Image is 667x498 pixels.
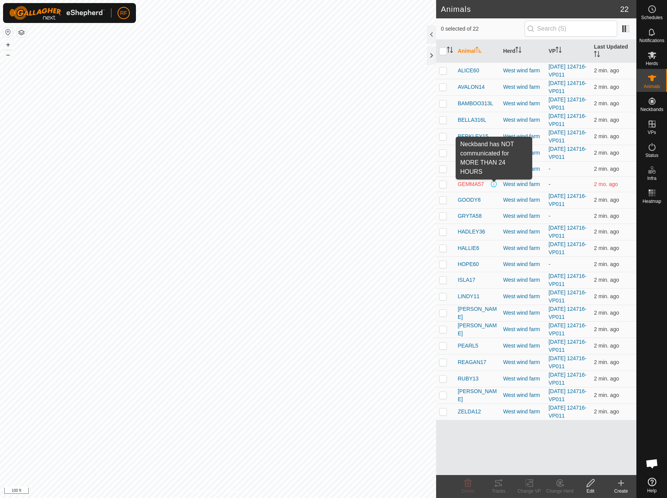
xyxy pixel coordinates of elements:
[594,277,619,283] span: Sep 17, 2025 at 2:52 PM
[642,199,661,204] span: Heatmap
[503,391,543,399] div: West wind farm
[646,61,658,66] span: Herds
[549,339,587,353] a: [DATE] 124716-VP011
[503,149,543,157] div: West wind farm
[549,96,587,111] a: [DATE] 124716-VP011
[549,355,587,369] a: [DATE] 124716-VP011
[549,129,587,144] a: [DATE] 124716-VP011
[476,48,482,54] p-sorticon: Activate to sort
[549,306,587,320] a: [DATE] 124716-VP011
[644,84,660,89] span: Animals
[549,166,551,172] app-display-virtual-paddock-transition: -
[647,488,657,493] span: Help
[549,289,587,304] a: [DATE] 124716-VP011
[647,176,656,181] span: Infra
[503,116,543,124] div: West wind farm
[515,48,522,54] p-sorticon: Activate to sort
[458,180,484,188] span: GEMMA57
[503,342,543,350] div: West wind farm
[556,48,562,54] p-sorticon: Activate to sort
[594,293,619,299] span: Sep 17, 2025 at 2:52 PM
[594,133,619,139] span: Sep 17, 2025 at 2:52 PM
[503,375,543,383] div: West wind farm
[606,488,636,495] div: Create
[458,342,478,350] span: PEARL5
[594,408,619,415] span: Sep 17, 2025 at 2:52 PM
[458,322,497,338] span: [PERSON_NAME]
[9,6,105,20] img: Gallagher Logo
[503,132,543,140] div: West wind farm
[549,388,587,402] a: [DATE] 124716-VP011
[503,325,543,333] div: West wind farm
[594,52,600,58] p-sorticon: Activate to sort
[647,130,656,135] span: VPs
[458,100,493,108] span: BAMBOO313L
[461,488,475,494] span: Delete
[549,193,587,207] a: [DATE] 124716-VP011
[503,83,543,91] div: West wind farm
[458,83,484,91] span: AVALON14
[458,305,497,321] span: [PERSON_NAME]
[503,165,543,173] div: West wind farm
[544,488,575,495] div: Change Herd
[500,40,546,63] th: Herd
[458,212,482,220] span: GRYTA58
[620,3,629,15] span: 22
[645,153,658,158] span: Status
[3,50,13,59] button: –
[503,244,543,252] div: West wind farm
[188,488,217,495] a: Privacy Policy
[458,228,485,236] span: HADLEY36
[458,165,479,173] span: DAIZY74
[17,28,26,37] button: Map Layers
[641,15,662,20] span: Schedules
[458,276,475,284] span: ISLA17
[447,48,453,54] p-sorticon: Activate to sort
[458,260,479,268] span: HOPE60
[458,67,479,75] span: ALICE60
[594,229,619,235] span: Sep 17, 2025 at 2:52 PM
[594,261,619,267] span: Sep 17, 2025 at 2:52 PM
[3,40,13,49] button: +
[639,38,664,43] span: Notifications
[549,80,587,94] a: [DATE] 124716-VP011
[458,132,488,140] span: BERKLEY15
[503,196,543,204] div: West wind farm
[503,309,543,317] div: West wind farm
[641,452,664,475] div: Open chat
[458,408,481,416] span: ZELDA12
[549,181,551,187] app-display-virtual-paddock-transition: -
[483,488,514,495] div: Tracks
[458,387,497,403] span: [PERSON_NAME]
[637,475,667,496] a: Help
[549,405,587,419] a: [DATE] 124716-VP011
[503,408,543,416] div: West wind farm
[594,117,619,123] span: Sep 17, 2025 at 2:52 PM
[120,9,128,17] span: RF
[503,100,543,108] div: West wind farm
[594,166,619,172] span: Sep 17, 2025 at 2:52 PM
[546,40,591,63] th: VP
[591,40,636,63] th: Last Updated
[549,241,587,255] a: [DATE] 124716-VP011
[549,146,587,160] a: [DATE] 124716-VP011
[549,372,587,386] a: [DATE] 124716-VP011
[549,113,587,127] a: [DATE] 124716-VP011
[503,180,543,188] div: West wind farm
[458,375,478,383] span: RUBY13
[549,322,587,336] a: [DATE] 124716-VP011
[549,261,551,267] app-display-virtual-paddock-transition: -
[594,245,619,251] span: Sep 17, 2025 at 2:52 PM
[640,107,663,112] span: Neckbands
[441,5,620,14] h2: Animals
[458,358,486,366] span: REAGAN17
[594,326,619,332] span: Sep 17, 2025 at 2:52 PM
[549,213,551,219] app-display-virtual-paddock-transition: -
[458,292,479,300] span: LINDY11
[226,488,248,495] a: Contact Us
[458,196,481,204] span: GOODY8
[503,228,543,236] div: West wind farm
[503,276,543,284] div: West wind farm
[594,310,619,316] span: Sep 17, 2025 at 2:52 PM
[594,343,619,349] span: Sep 17, 2025 at 2:52 PM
